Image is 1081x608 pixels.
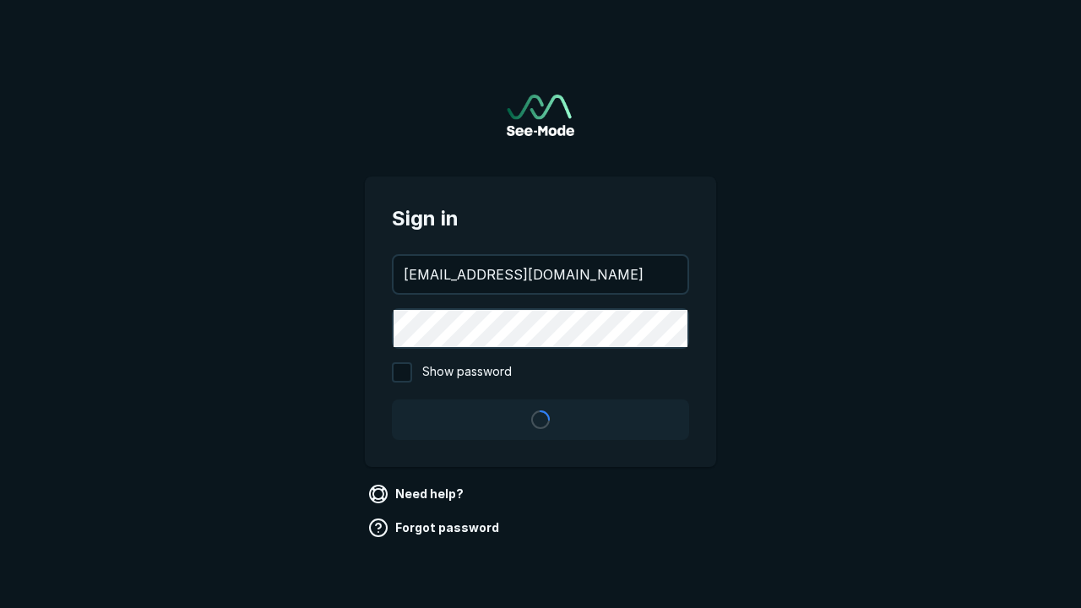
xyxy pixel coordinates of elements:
span: Sign in [392,204,689,234]
a: Need help? [365,480,470,508]
a: Forgot password [365,514,506,541]
img: See-Mode Logo [507,95,574,136]
input: your@email.com [394,256,687,293]
a: Go to sign in [507,95,574,136]
span: Show password [422,362,512,383]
